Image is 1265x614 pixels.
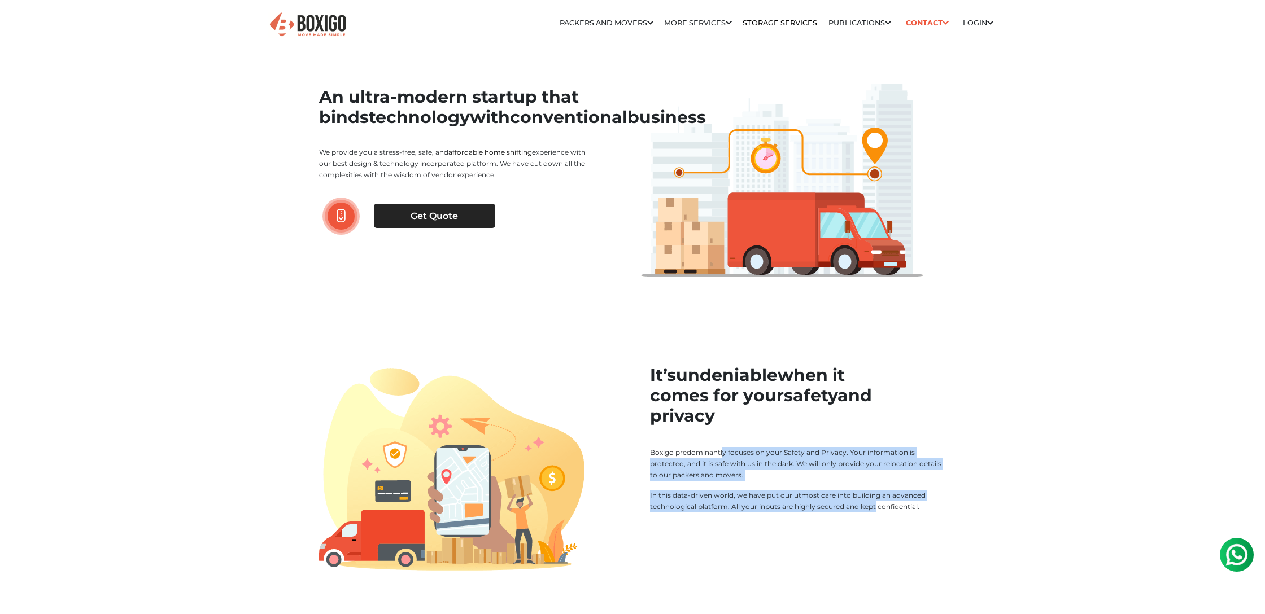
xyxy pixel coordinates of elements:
[268,11,347,39] img: Boxigo
[650,405,715,426] span: privacy
[664,19,732,27] a: More services
[650,490,946,512] p: In this data-driven world, we have put our utmost care into building an advanced technological pl...
[319,365,584,571] img: boxigo_secutiry_privacy
[319,87,594,128] h1: An ultra-modern startup that binds with business
[902,14,952,32] a: Contact
[448,148,532,156] a: affordable home shifting
[828,19,891,27] a: Publications
[784,385,837,406] span: safety
[374,204,495,227] a: Get Quote
[337,209,346,223] img: boxigo_packers_and_movers_scroll
[743,19,817,27] a: Storage Services
[676,365,778,385] span: undeniable
[369,107,470,128] span: technology
[510,107,627,128] span: conventional
[560,19,653,27] a: Packers and Movers
[963,19,993,27] a: Login
[650,365,946,426] h2: It’s when it comes for your and
[641,84,923,277] img: boxigo_aboutus_truck_nav
[11,11,34,34] img: whatsapp-icon.svg
[650,447,946,481] p: Boxigo predominantly focuses on your Safety and Privacy. Your information is protected, and it is...
[319,147,594,181] p: We provide you a stress-free, safe, and experience with our best design & technology incorporated...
